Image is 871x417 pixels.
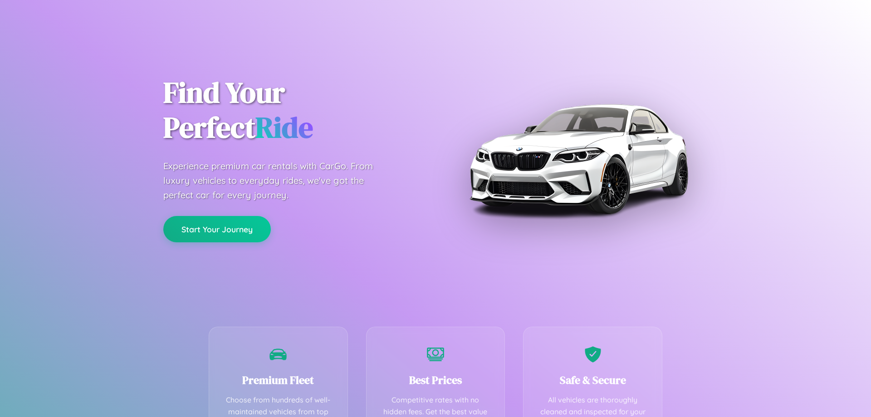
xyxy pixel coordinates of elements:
[255,108,313,147] span: Ride
[380,373,491,388] h3: Best Prices
[537,373,648,388] h3: Safe & Secure
[163,216,271,242] button: Start Your Journey
[223,373,334,388] h3: Premium Fleet
[163,159,390,202] p: Experience premium car rentals with CarGo. From luxury vehicles to everyday rides, we've got the ...
[465,45,692,272] img: Premium BMW car rental vehicle
[163,75,422,145] h1: Find Your Perfect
